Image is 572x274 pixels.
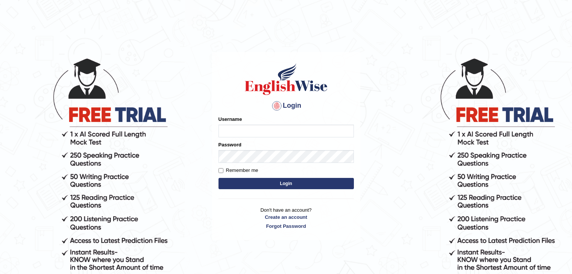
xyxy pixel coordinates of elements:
img: Logo of English Wise sign in for intelligent practice with AI [243,62,329,96]
input: Remember me [218,168,223,173]
a: Create an account [218,214,354,221]
h4: Login [218,100,354,112]
a: Forgot Password [218,223,354,230]
label: Username [218,116,242,123]
label: Remember me [218,167,258,174]
button: Login [218,178,354,189]
p: Don't have an account? [218,206,354,230]
label: Password [218,141,241,148]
